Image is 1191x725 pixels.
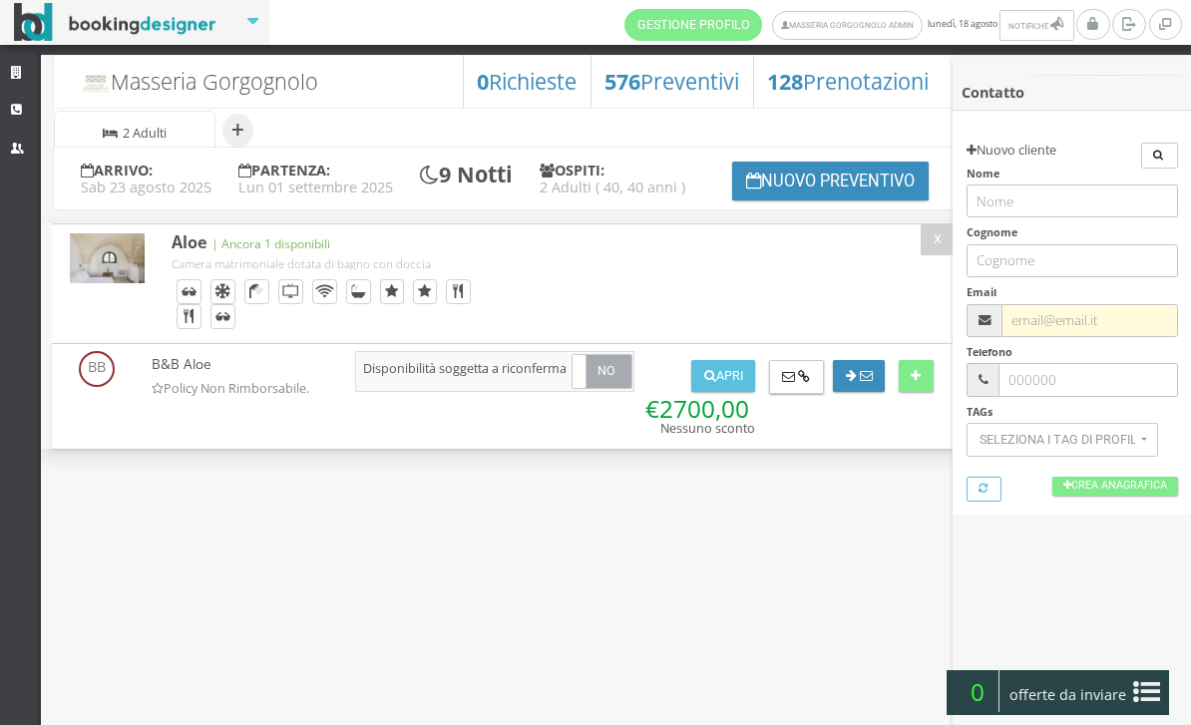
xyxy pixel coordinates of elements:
span: 0 [956,670,999,712]
button: Reset Campi [967,477,1002,502]
b: Contatto [962,83,1024,102]
button: Seleziona i tag di profilazione [967,423,1159,457]
input: Nome [967,184,1178,217]
a: Crea Anagrafica [1052,477,1178,496]
a: Gestione Profilo [624,9,762,41]
button: Notifiche [999,10,1073,41]
label: TAGs [967,406,992,419]
input: Cognome [967,244,1178,277]
span: offerte da inviare [1003,679,1133,711]
h5: Nuovo cliente [967,143,1178,158]
label: Email [967,286,996,299]
span: lunedì, 18 agosto [624,9,1076,41]
label: Cognome [967,226,1017,239]
button: Cerca [1141,143,1178,168]
a: Masseria Gorgognolo Admin [772,11,923,40]
label: Telefono [967,346,1012,359]
label: Nome [967,168,999,181]
input: email@email.it [1001,304,1177,337]
input: 000000 [998,363,1177,396]
img: BookingDesigner.com [14,3,216,42]
span: Seleziona i tag di profilazione [980,433,1135,447]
